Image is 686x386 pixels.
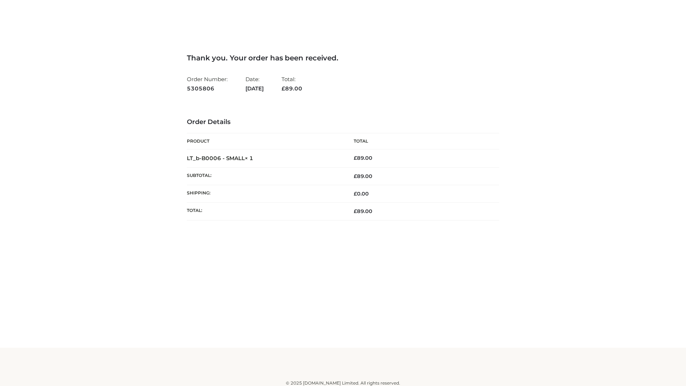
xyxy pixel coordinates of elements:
[187,203,343,220] th: Total:
[282,73,302,95] li: Total:
[187,73,228,95] li: Order Number:
[354,155,357,161] span: £
[354,208,357,214] span: £
[354,190,357,197] span: £
[354,190,369,197] bdi: 0.00
[187,155,253,162] strong: LT_b-B0006 - SMALL
[282,85,302,92] span: 89.00
[187,185,343,203] th: Shipping:
[187,54,499,62] h3: Thank you. Your order has been received.
[187,84,228,93] strong: 5305806
[187,118,499,126] h3: Order Details
[354,208,372,214] span: 89.00
[245,73,264,95] li: Date:
[343,133,499,149] th: Total
[187,167,343,185] th: Subtotal:
[354,173,357,179] span: £
[187,133,343,149] th: Product
[245,155,253,162] strong: × 1
[282,85,285,92] span: £
[354,155,372,161] bdi: 89.00
[354,173,372,179] span: 89.00
[245,84,264,93] strong: [DATE]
